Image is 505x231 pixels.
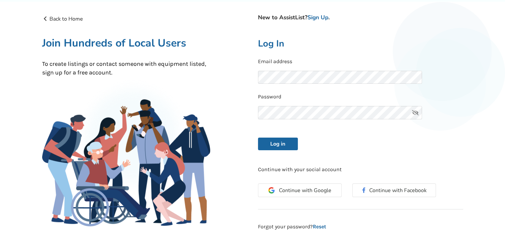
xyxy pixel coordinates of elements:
[352,183,436,197] button: Continue with Facebook
[42,15,83,23] a: Back to Home
[313,223,326,230] a: Reset
[258,166,463,173] p: Continue with your social account
[307,14,328,21] a: Sign Up
[258,93,463,101] p: Password
[42,60,210,77] p: To create listings or contact someone with equipment listed, sign up for a free account.
[258,38,463,50] h2: Log In
[42,36,210,50] h1: Join Hundreds of Local Users
[268,187,275,193] img: Google Icon
[258,14,463,21] h4: New to AssistList? .
[258,138,298,150] button: Log in
[42,99,210,226] img: Family Gathering
[258,58,463,65] p: Email address
[258,183,342,197] button: Continue with Google
[258,223,463,231] p: Forgot your password?
[279,188,331,193] span: Continue with Google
